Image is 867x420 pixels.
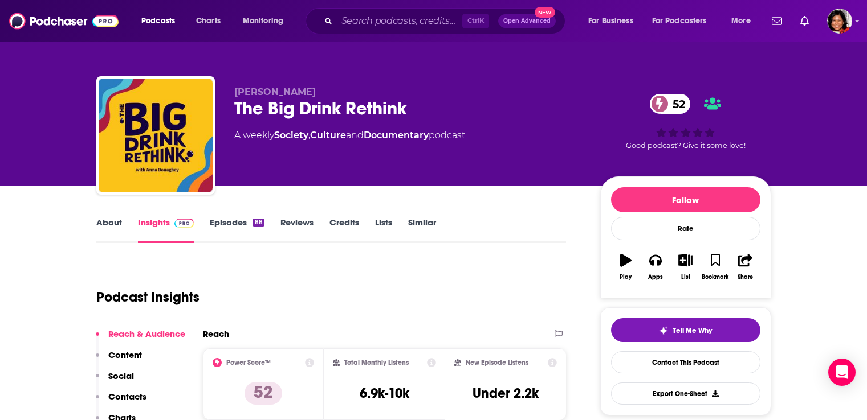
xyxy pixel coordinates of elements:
a: 52 [650,94,691,114]
button: Content [96,349,142,370]
button: open menu [580,12,648,30]
h3: 6.9k-10k [360,385,409,402]
div: List [681,274,690,281]
img: Podchaser Pro [174,219,194,228]
button: Contacts [96,391,146,412]
a: Show notifications dropdown [796,11,813,31]
a: Culture [310,130,346,141]
p: Content [108,349,142,360]
span: 52 [661,94,691,114]
span: Podcasts [141,13,175,29]
button: open menu [133,12,190,30]
a: Charts [189,12,227,30]
a: Show notifications dropdown [767,11,787,31]
button: Export One-Sheet [611,382,760,405]
div: Rate [611,217,760,240]
button: Bookmark [701,246,730,287]
button: Open AdvancedNew [498,14,556,28]
span: For Business [588,13,633,29]
p: Reach & Audience [108,328,185,339]
button: tell me why sparkleTell Me Why [611,318,760,342]
span: For Podcasters [652,13,707,29]
div: 88 [253,219,264,227]
img: tell me why sparkle [659,326,668,335]
a: InsightsPodchaser Pro [138,217,194,243]
button: Play [611,246,641,287]
button: Reach & Audience [96,328,185,349]
span: Logged in as terelynbc [827,9,852,34]
span: Monitoring [243,13,283,29]
button: open menu [645,12,723,30]
h2: Total Monthly Listens [344,359,409,367]
button: open menu [235,12,298,30]
div: Play [620,274,632,281]
p: 52 [245,382,282,405]
h2: Power Score™ [226,359,271,367]
span: [PERSON_NAME] [234,87,316,97]
a: Similar [408,217,436,243]
a: Documentary [364,130,429,141]
a: Society [274,130,308,141]
h2: New Episode Listens [466,359,528,367]
span: Tell Me Why [673,326,712,335]
span: and [346,130,364,141]
button: Show profile menu [827,9,852,34]
div: Open Intercom Messenger [828,359,856,386]
span: Open Advanced [503,18,551,24]
span: Ctrl K [462,14,489,28]
span: , [308,130,310,141]
h2: Reach [203,328,229,339]
a: About [96,217,122,243]
div: Apps [648,274,663,281]
div: 52Good podcast? Give it some love! [600,87,771,157]
button: Social [96,370,134,392]
a: Lists [375,217,392,243]
span: Charts [196,13,221,29]
a: Episodes88 [210,217,264,243]
div: Search podcasts, credits, & more... [316,8,576,34]
span: New [535,7,555,18]
img: The Big Drink Rethink [99,79,213,192]
img: Podchaser - Follow, Share and Rate Podcasts [9,10,119,32]
p: Social [108,370,134,381]
button: open menu [723,12,765,30]
div: A weekly podcast [234,129,465,142]
span: More [731,13,751,29]
div: Share [738,274,753,281]
img: User Profile [827,9,852,34]
a: Reviews [280,217,314,243]
button: List [670,246,700,287]
button: Follow [611,187,760,212]
a: Credits [329,217,359,243]
h1: Podcast Insights [96,289,200,306]
span: Good podcast? Give it some love! [626,141,746,150]
button: Apps [641,246,670,287]
input: Search podcasts, credits, & more... [337,12,462,30]
a: Contact This Podcast [611,351,760,373]
button: Share [730,246,760,287]
div: Bookmark [702,274,728,281]
h3: Under 2.2k [473,385,539,402]
p: Contacts [108,391,146,402]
